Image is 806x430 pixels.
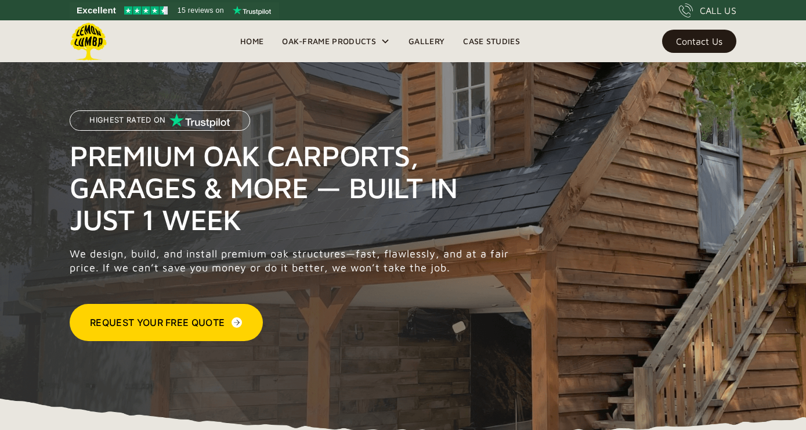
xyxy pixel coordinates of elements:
[77,3,116,17] span: Excellent
[676,37,722,45] div: Contact Us
[454,33,529,50] a: Case Studies
[70,2,279,19] a: See Lemon Lumba reviews on Trustpilot
[70,304,263,341] a: Request Your Free Quote
[700,3,736,17] div: CALL US
[89,116,165,124] p: Highest Rated on
[124,6,168,15] img: Trustpilot 4.5 stars
[399,33,454,50] a: Gallery
[70,110,250,139] a: Highest Rated on
[90,316,225,329] div: Request Your Free Quote
[231,33,273,50] a: Home
[70,139,515,235] h1: Premium Oak Carports, Garages & More — Built in Just 1 Week
[70,247,515,275] p: We design, build, and install premium oak structures—fast, flawlessly, and at a fair price. If we...
[178,3,224,17] span: 15 reviews on
[233,6,271,15] img: Trustpilot logo
[662,30,736,53] a: Contact Us
[273,20,399,62] div: Oak-Frame Products
[679,3,736,17] a: CALL US
[282,34,376,48] div: Oak-Frame Products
